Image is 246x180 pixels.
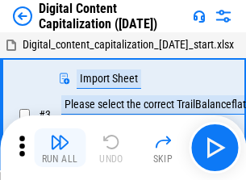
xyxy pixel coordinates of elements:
img: Support [193,10,206,23]
span: # 3 [39,108,51,121]
img: Run All [50,132,69,152]
button: Skip [137,128,189,167]
span: Digital_content_capitalization_[DATE]_start.xlsx [23,38,234,51]
img: Back [13,6,32,26]
div: Import Sheet [77,69,141,89]
div: Run All [42,154,78,164]
div: Digital Content Capitalization ([DATE]) [39,1,186,31]
img: Skip [153,132,173,152]
div: Skip [153,154,173,164]
img: Main button [202,135,227,161]
img: Settings menu [214,6,233,26]
button: Run All [34,128,85,167]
